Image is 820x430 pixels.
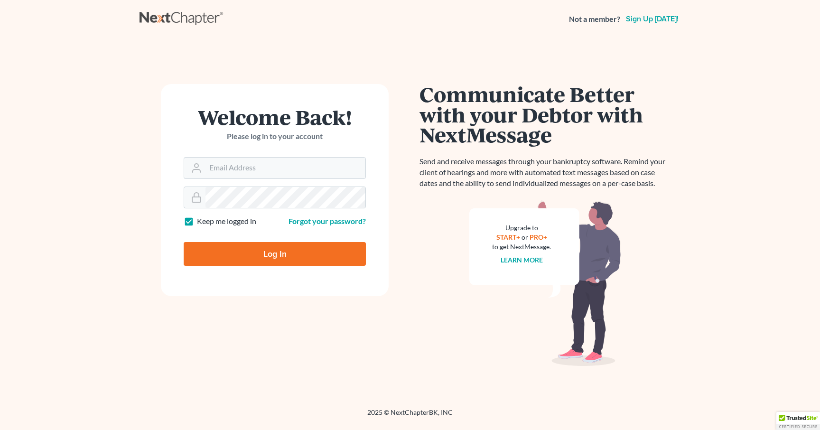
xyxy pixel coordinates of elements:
span: or [522,233,528,241]
input: Email Address [205,158,365,178]
a: PRO+ [530,233,547,241]
input: Log In [184,242,366,266]
p: Send and receive messages through your bankruptcy software. Remind your client of hearings and mo... [419,156,671,189]
strong: Not a member? [569,14,620,25]
a: Sign up [DATE]! [624,15,680,23]
h1: Welcome Back! [184,107,366,127]
div: TrustedSite Certified [776,412,820,430]
div: to get NextMessage. [492,242,551,252]
p: Please log in to your account [184,131,366,142]
label: Keep me logged in [197,216,256,227]
h1: Communicate Better with your Debtor with NextMessage [419,84,671,145]
a: START+ [496,233,520,241]
img: nextmessage_bg-59042aed3d76b12b5cd301f8e5b87938c9018125f34e5fa2b7a6b67550977c72.svg [469,200,621,366]
div: 2025 © NextChapterBK, INC [140,408,680,425]
div: Upgrade to [492,223,551,233]
a: Learn more [501,256,543,264]
a: Forgot your password? [289,216,366,225]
